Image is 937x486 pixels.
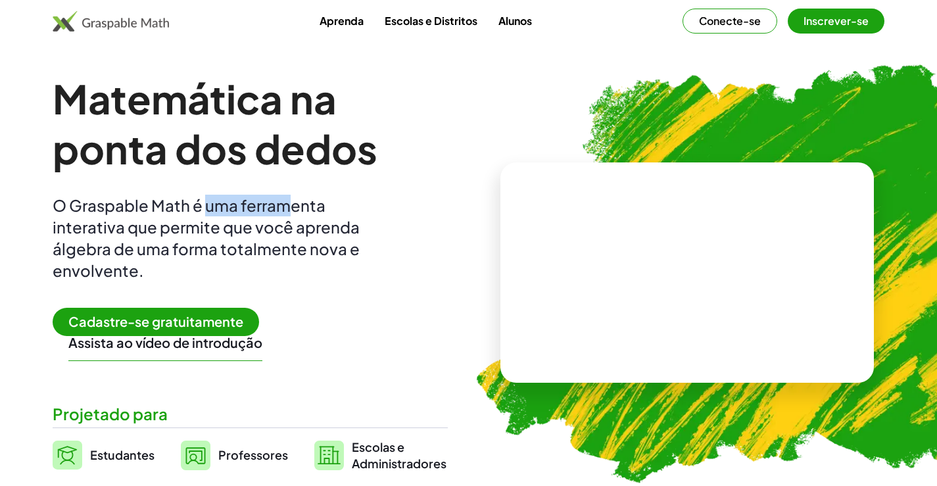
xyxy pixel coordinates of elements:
font: Escolas e Distritos [385,14,477,28]
img: svg%3e [181,441,210,470]
font: Estudantes [90,447,155,462]
font: O Graspable Math é uma ferramenta interativa que permite que você aprenda álgebra de uma forma to... [53,195,360,280]
a: Estudantes [53,439,155,472]
font: Projetado para [53,404,168,424]
font: Matemática na ponta dos dedos [53,74,377,173]
button: Assista ao vídeo de introdução [68,334,262,351]
font: Professores [218,447,288,462]
video: O que é isso? Isto é notação matemática dinâmica. A notação matemática dinâmica desempenha um pap... [589,224,786,322]
a: Professores [181,439,288,472]
a: Escolas e Distritos [374,9,488,33]
button: Conecte-se [683,9,777,34]
a: Alunos [488,9,542,33]
font: Conecte-se [699,14,761,28]
img: svg%3e [53,441,82,470]
img: svg%3e [314,441,344,470]
button: Inscrever-se [788,9,884,34]
font: Escolas e [352,439,404,454]
font: Inscrever-se [804,14,869,28]
font: Aprenda [320,14,364,28]
a: Aprenda [309,9,374,33]
a: Escolas eAdministradores [314,439,446,472]
font: Administradores [352,456,446,471]
font: Cadastre-se gratuitamente [68,313,243,329]
font: Alunos [498,14,532,28]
